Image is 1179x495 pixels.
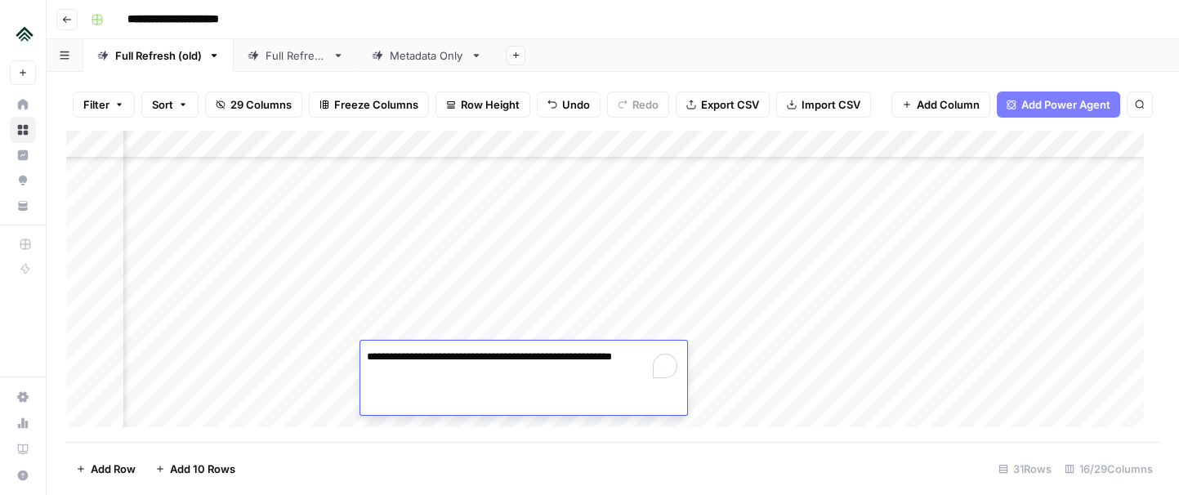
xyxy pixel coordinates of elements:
div: Full Refresh (old) [115,47,202,64]
span: Add Column [917,96,980,113]
span: Add Power Agent [1021,96,1110,113]
span: Filter [83,96,109,113]
div: Metadata Only [390,47,464,64]
a: Browse [10,117,36,143]
a: Home [10,91,36,118]
a: Full Refresh (old) [83,39,234,72]
button: Import CSV [776,91,871,118]
a: Opportunities [10,167,36,194]
button: Workspace: Uplisting [10,13,36,54]
button: Redo [607,91,669,118]
button: Export CSV [676,91,770,118]
a: Settings [10,384,36,410]
button: 29 Columns [205,91,302,118]
button: Add 10 Rows [145,456,245,482]
button: Undo [537,91,601,118]
a: Learning Hub [10,436,36,462]
span: Export CSV [701,96,759,113]
button: Add Row [66,456,145,482]
span: Import CSV [802,96,860,113]
span: Sort [152,96,173,113]
span: 29 Columns [230,96,292,113]
a: Usage [10,410,36,436]
button: Sort [141,91,199,118]
button: Help + Support [10,462,36,488]
button: Row Height [435,91,530,118]
span: Redo [632,96,659,113]
textarea: To enrich screen reader interactions, please activate Accessibility in Grammarly extension settings [360,346,687,385]
span: Row Height [461,96,520,113]
button: Filter [73,91,135,118]
button: Add Power Agent [997,91,1120,118]
button: Freeze Columns [309,91,429,118]
img: Uplisting Logo [10,19,39,48]
div: 31 Rows [992,456,1058,482]
a: Metadata Only [358,39,496,72]
a: Full Refresh [234,39,358,72]
span: Add Row [91,461,136,477]
a: Insights [10,142,36,168]
button: Add Column [891,91,990,118]
div: Full Refresh [266,47,326,64]
a: Your Data [10,193,36,219]
span: Freeze Columns [334,96,418,113]
span: Undo [562,96,590,113]
div: 16/29 Columns [1058,456,1159,482]
span: Add 10 Rows [170,461,235,477]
